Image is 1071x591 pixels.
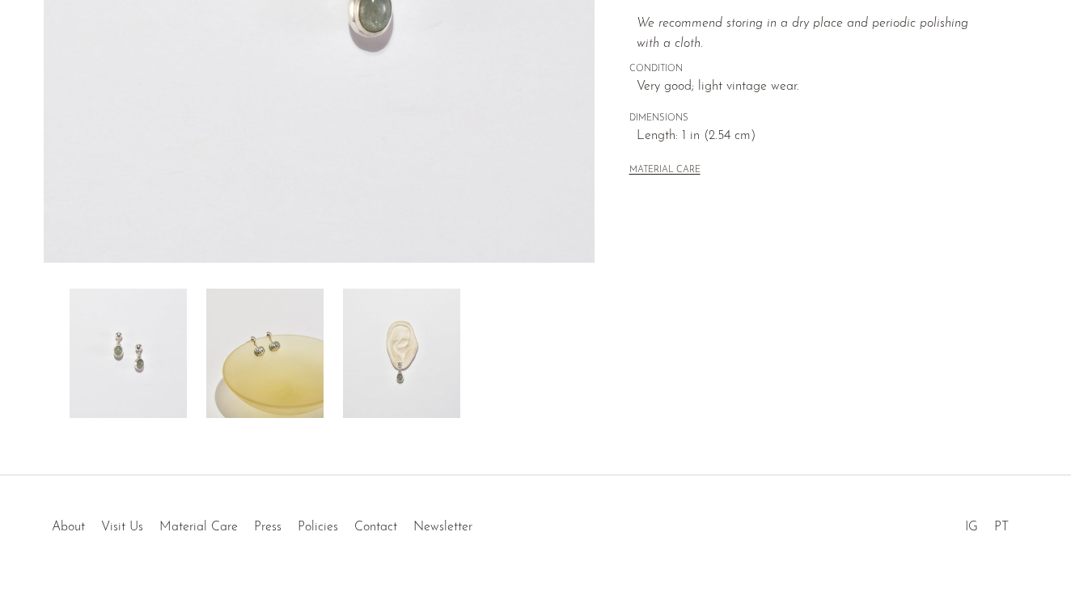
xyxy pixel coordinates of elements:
[957,508,1017,538] ul: Social Medias
[159,521,238,534] a: Material Care
[629,165,701,177] button: MATERIAL CARE
[629,62,993,77] span: CONDITION
[637,126,993,147] span: Length: 1 in (2.54 cm)
[52,521,85,534] a: About
[629,112,993,126] span: DIMENSIONS
[965,521,978,534] a: IG
[254,521,282,534] a: Press
[343,289,460,418] img: Sterling Aventurine Earrings
[44,508,480,538] ul: Quick links
[637,77,993,98] span: Very good; light vintage wear.
[994,521,1009,534] a: PT
[70,289,187,418] img: Sterling Aventurine Earrings
[101,521,143,534] a: Visit Us
[206,289,324,418] img: Sterling Aventurine Earrings
[354,521,397,534] a: Contact
[298,521,338,534] a: Policies
[637,17,968,51] i: We recommend storing in a dry place and periodic polishing with a cloth.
